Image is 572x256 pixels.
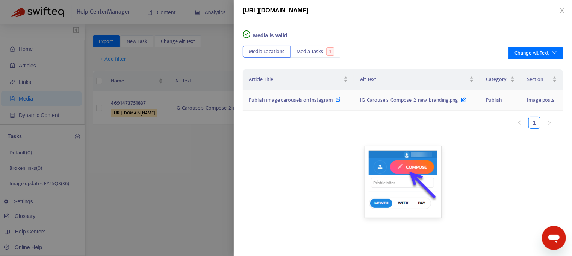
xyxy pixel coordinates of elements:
div: Change Alt Text [514,49,549,57]
button: Change Alt Text [508,47,563,59]
span: Publish [486,96,502,104]
a: 1 [529,117,540,128]
span: right [547,120,552,125]
span: check-circle [243,30,250,38]
span: left [517,120,522,125]
span: Article Title [249,75,342,84]
button: Media Locations [243,46,291,58]
th: Article Title [243,69,354,90]
span: IG_Carousels_Compose_2_new_branding.png [360,96,458,104]
th: Alt Text [354,69,480,90]
span: Alt Text [360,75,468,84]
span: [URL][DOMAIN_NAME] [243,7,309,14]
span: Publish image carousels on Instagram [249,96,333,104]
span: Media Tasks [297,47,323,56]
span: Media Locations [249,47,284,56]
th: Category [480,69,521,90]
span: 1 [326,47,335,56]
button: Close [557,7,567,14]
button: left [513,117,525,129]
li: Previous Page [513,117,525,129]
li: Next Page [543,117,555,129]
button: right [543,117,555,129]
span: Category [486,75,509,84]
li: 1 [528,117,540,129]
img: Unable to display this image [365,146,442,218]
span: down [552,50,557,55]
span: Section [527,75,551,84]
span: close [559,8,565,14]
iframe: Button to launch messaging window [542,226,566,250]
th: Section [521,69,563,90]
span: Image posts [527,96,554,104]
button: Media Tasks1 [291,46,340,58]
span: Media is valid [253,32,288,38]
